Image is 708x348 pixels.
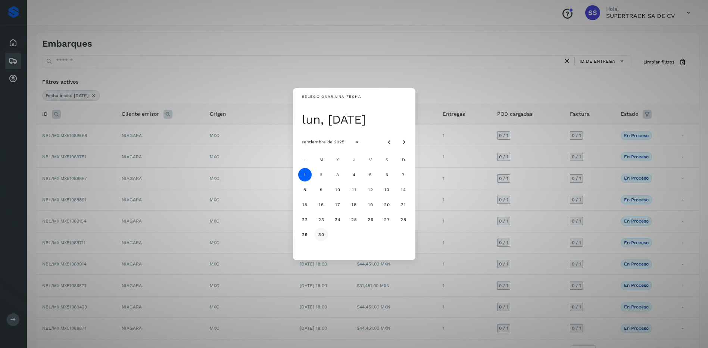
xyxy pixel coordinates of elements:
button: jueves, 4 de septiembre de 2025 [347,168,361,181]
button: Seleccionar año [350,135,364,149]
span: 1 [303,172,306,177]
span: 17 [335,202,340,207]
button: viernes, 26 de septiembre de 2025 [364,213,377,226]
button: jueves, 18 de septiembre de 2025 [347,198,361,211]
span: 27 [384,217,390,222]
button: lunes, 29 de septiembre de 2025 [298,228,312,241]
span: 20 [384,202,390,207]
span: septiembre de 2025 [301,139,344,145]
span: 2 [319,172,323,177]
button: viernes, 19 de septiembre de 2025 [364,198,377,211]
button: jueves, 25 de septiembre de 2025 [347,213,361,226]
span: 16 [318,202,324,207]
button: viernes, 12 de septiembre de 2025 [364,183,377,196]
span: 29 [302,232,308,237]
span: 8 [303,187,306,192]
button: sábado, 20 de septiembre de 2025 [380,198,394,211]
span: 7 [402,172,405,177]
div: lun, [DATE] [302,112,411,127]
span: 18 [351,202,357,207]
span: 21 [400,202,406,207]
span: 19 [368,202,373,207]
button: martes, 23 de septiembre de 2025 [315,213,328,226]
span: 13 [384,187,390,192]
button: Mes siguiente [397,135,411,149]
span: 3 [336,172,339,177]
button: lunes, 22 de septiembre de 2025 [298,213,312,226]
div: L [297,152,312,167]
button: lunes, 1 de septiembre de 2025 [298,168,312,181]
div: J [347,152,362,167]
button: martes, 16 de septiembre de 2025 [315,198,328,211]
button: domingo, 14 de septiembre de 2025 [397,183,410,196]
button: martes, 9 de septiembre de 2025 [315,183,328,196]
span: 28 [400,217,406,222]
span: 12 [368,187,373,192]
button: jueves, 11 de septiembre de 2025 [347,183,361,196]
div: V [363,152,378,167]
span: 6 [385,172,389,177]
button: septiembre de 2025 [295,135,350,149]
button: sábado, 27 de septiembre de 2025 [380,213,394,226]
button: sábado, 6 de septiembre de 2025 [380,168,394,181]
span: 14 [400,187,406,192]
button: lunes, 8 de septiembre de 2025 [298,183,312,196]
button: martes, 2 de septiembre de 2025 [315,168,328,181]
div: D [396,152,411,167]
button: miércoles, 24 de septiembre de 2025 [331,213,344,226]
button: miércoles, 17 de septiembre de 2025 [331,198,344,211]
span: 4 [352,172,356,177]
div: Seleccionar una fecha [302,94,361,100]
button: miércoles, 3 de septiembre de 2025 [331,168,344,181]
button: Mes anterior [383,135,396,149]
div: M [314,152,329,167]
span: 10 [335,187,340,192]
button: lunes, 15 de septiembre de 2025 [298,198,312,211]
button: miércoles, 10 de septiembre de 2025 [331,183,344,196]
span: 22 [302,217,308,222]
span: 30 [318,232,324,237]
span: 15 [302,202,308,207]
span: 24 [334,217,341,222]
button: domingo, 28 de septiembre de 2025 [397,213,410,226]
span: 26 [367,217,374,222]
span: 11 [352,187,356,192]
button: martes, 30 de septiembre de 2025 [315,228,328,241]
span: 25 [351,217,357,222]
button: viernes, 5 de septiembre de 2025 [364,168,377,181]
button: domingo, 21 de septiembre de 2025 [397,198,410,211]
div: S [380,152,394,167]
span: 9 [319,187,323,192]
button: sábado, 13 de septiembre de 2025 [380,183,394,196]
div: X [330,152,345,167]
span: 23 [318,217,324,222]
button: domingo, 7 de septiembre de 2025 [397,168,410,181]
span: 5 [369,172,372,177]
